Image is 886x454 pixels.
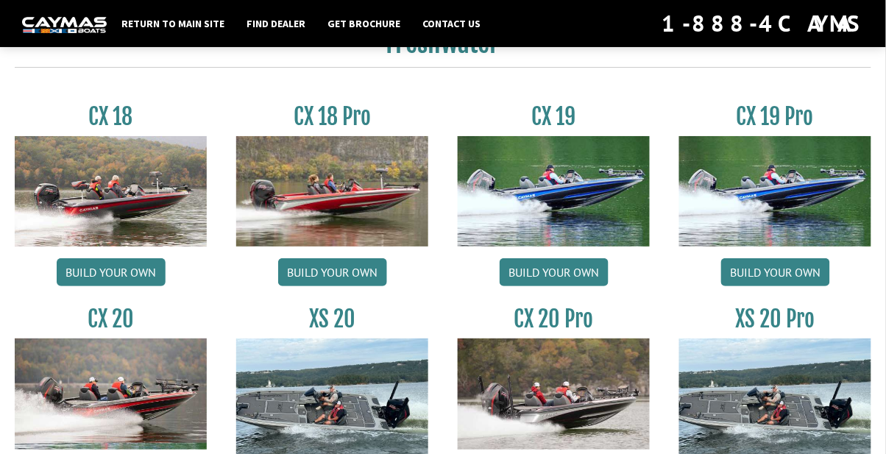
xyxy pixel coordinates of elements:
h3: CX 19 [458,103,650,130]
h3: CX 20 Pro [458,305,650,333]
h3: CX 20 [15,305,207,333]
a: Contact Us [415,14,488,33]
div: 1-888-4CAYMAS [662,7,864,40]
img: CX-20Pro_thumbnail.jpg [458,338,650,449]
h3: XS 20 [236,305,428,333]
h3: CX 19 Pro [679,103,871,130]
a: Build your own [278,258,387,286]
img: CX19_thumbnail.jpg [679,136,871,246]
a: Build your own [721,258,830,286]
img: CX-18SS_thumbnail.jpg [236,136,428,246]
img: CX19_thumbnail.jpg [458,136,650,246]
a: Build your own [57,258,166,286]
h3: CX 18 Pro [236,103,428,130]
a: Get Brochure [320,14,408,33]
h3: CX 18 [15,103,207,130]
a: Find Dealer [239,14,313,33]
img: CX-20_thumbnail.jpg [15,338,207,449]
img: CX-18S_thumbnail.jpg [15,136,207,246]
a: Build your own [500,258,609,286]
img: white-logo-c9c8dbefe5ff5ceceb0f0178aa75bf4bb51f6bca0971e226c86eb53dfe498488.png [22,17,107,32]
h3: XS 20 Pro [679,305,871,333]
a: Return to main site [114,14,232,33]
